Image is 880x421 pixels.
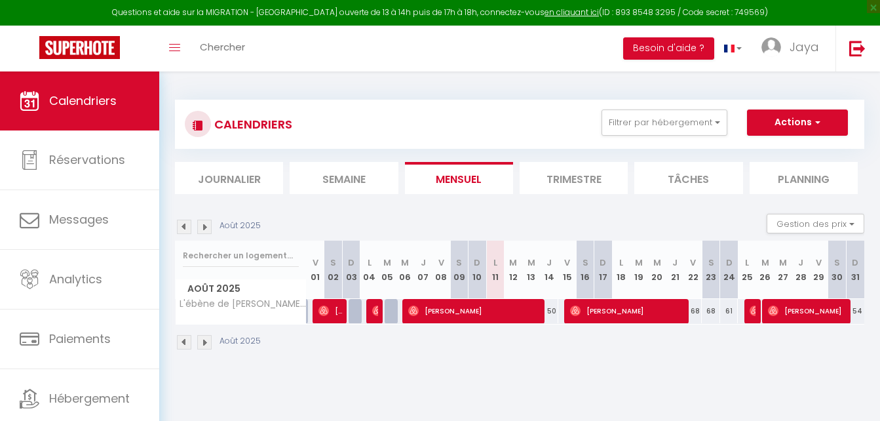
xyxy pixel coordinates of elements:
li: Tâches [634,162,742,194]
th: 11 [486,241,504,299]
abbr: V [438,256,444,269]
th: 09 [450,241,468,299]
span: Jaya [790,39,819,55]
span: [PERSON_NAME] [570,298,682,323]
span: [PERSON_NAME] [372,298,378,323]
div: 68 [684,299,702,323]
span: [PERSON_NAME] [768,298,845,323]
th: 04 [360,241,378,299]
img: logout [849,40,866,56]
img: ... [761,37,781,57]
th: 03 [342,241,360,299]
div: 54 [846,299,864,323]
abbr: L [619,256,623,269]
abbr: D [474,256,480,269]
img: Super Booking [39,36,120,59]
th: 02 [324,241,342,299]
span: Août 2025 [176,279,306,298]
abbr: M [635,256,643,269]
th: 08 [432,241,450,299]
abbr: S [834,256,840,269]
li: Mensuel [405,162,513,194]
abbr: M [509,256,517,269]
a: en cliquant ici [545,7,599,18]
abbr: M [383,256,391,269]
span: Chercher [200,40,245,54]
abbr: D [726,256,733,269]
th: 30 [828,241,846,299]
th: 21 [666,241,684,299]
th: 07 [414,241,432,299]
abbr: J [798,256,803,269]
abbr: L [745,256,749,269]
th: 18 [612,241,630,299]
abbr: M [653,256,661,269]
div: 68 [702,299,719,323]
li: Trimestre [520,162,628,194]
th: 31 [846,241,864,299]
div: 50 [540,299,558,323]
th: 12 [504,241,522,299]
th: 15 [558,241,576,299]
p: Août 2025 [220,335,261,348]
th: 25 [738,241,756,299]
button: Gestion des prix [767,214,864,233]
a: Chercher [190,26,255,71]
abbr: S [583,256,588,269]
th: 01 [307,241,324,299]
th: 28 [792,241,810,299]
span: [PERSON_NAME] [750,298,756,323]
span: L'ébène de [PERSON_NAME], proche de [GEOGRAPHIC_DATA] [178,299,309,309]
th: 16 [576,241,594,299]
span: [PERSON_NAME] [408,298,538,323]
button: Filtrer par hébergement [602,110,727,136]
th: 22 [684,241,702,299]
th: 06 [396,241,414,299]
abbr: S [708,256,714,269]
abbr: S [330,256,336,269]
span: Réservations [49,151,125,168]
th: 29 [810,241,828,299]
li: Semaine [290,162,398,194]
li: Planning [750,162,858,194]
abbr: J [546,256,552,269]
span: Hébergement [49,390,130,407]
th: 05 [378,241,396,299]
abbr: M [401,256,409,269]
th: 24 [720,241,738,299]
th: 26 [756,241,774,299]
th: 20 [648,241,666,299]
abbr: L [493,256,497,269]
li: Journalier [175,162,283,194]
th: 13 [522,241,540,299]
span: Calendriers [49,92,117,109]
th: 19 [630,241,648,299]
th: 27 [774,241,792,299]
abbr: V [313,256,318,269]
abbr: V [690,256,696,269]
abbr: J [672,256,678,269]
abbr: S [456,256,462,269]
button: Besoin d'aide ? [623,37,714,60]
th: 23 [702,241,719,299]
abbr: M [527,256,535,269]
th: 10 [469,241,486,299]
abbr: M [761,256,769,269]
abbr: L [368,256,372,269]
abbr: J [421,256,426,269]
span: [PERSON_NAME] [PERSON_NAME] [318,298,342,323]
a: ... Jaya [752,26,835,71]
div: 61 [720,299,738,323]
p: Août 2025 [220,220,261,232]
th: 17 [594,241,612,299]
input: Rechercher un logement... [183,244,299,268]
span: Messages [49,211,109,228]
button: Actions [747,110,848,136]
abbr: D [852,256,858,269]
abbr: D [348,256,354,269]
abbr: V [816,256,822,269]
span: Paiements [49,331,111,347]
th: 14 [540,241,558,299]
abbr: V [564,256,570,269]
h3: CALENDRIERS [211,110,292,139]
